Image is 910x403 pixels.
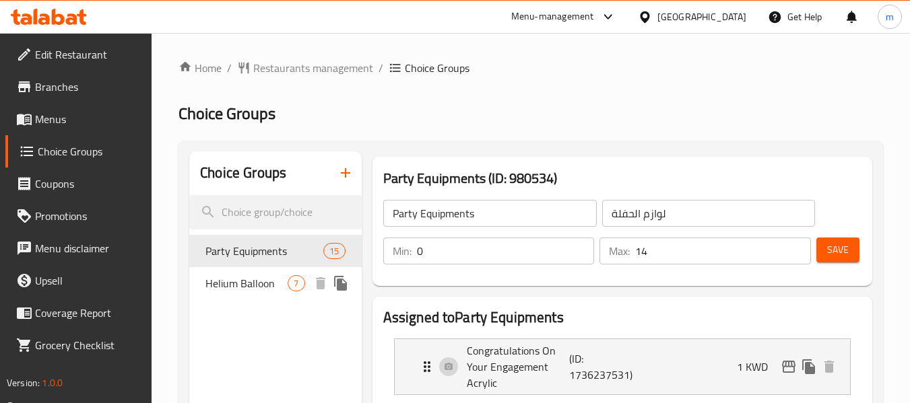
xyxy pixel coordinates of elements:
button: delete [819,357,839,377]
li: Expand [383,333,862,400]
span: 7 [288,277,304,290]
span: m [886,9,894,24]
a: Choice Groups [5,135,152,168]
span: Menus [35,111,141,127]
button: duplicate [799,357,819,377]
a: Coverage Report [5,297,152,329]
span: Upsell [35,272,141,289]
a: Grocery Checklist [5,329,152,361]
input: search [189,195,361,229]
a: Coupons [5,168,152,200]
span: Restaurants management [253,60,373,76]
div: Menu-management [511,9,594,25]
h2: Assigned to Party Equipments [383,307,862,328]
span: Save [827,242,849,258]
a: Promotions [5,200,152,232]
p: Min: [393,243,412,259]
span: Coupons [35,176,141,192]
div: Party Equipments15 [189,235,361,267]
span: Version: [7,374,40,392]
a: Restaurants management [237,60,373,76]
span: Promotions [35,208,141,224]
a: Menu disclaimer [5,232,152,264]
span: 15 [324,245,344,258]
p: Congratulations On Your Engagement Acrylic [467,342,570,391]
div: Helium Balloon7deleteduplicate [189,267,361,299]
div: Expand [395,339,850,394]
button: duplicate [331,273,351,293]
p: Max: [609,243,630,259]
button: delete [311,273,331,293]
button: Save [816,237,859,262]
nav: breadcrumb [178,60,883,76]
p: 1 KWD [737,359,779,375]
a: Edit Restaurant [5,38,152,71]
h3: Party Equipments (ID: 980534) [383,168,862,189]
span: Choice Groups [405,60,469,76]
a: Menus [5,103,152,135]
span: Helium Balloon [205,275,288,291]
span: Party Equipments [205,243,323,259]
p: (ID: 1736237531) [569,351,638,383]
span: Coverage Report [35,305,141,321]
a: Upsell [5,264,152,297]
span: Choice Groups [38,143,141,159]
a: Branches [5,71,152,103]
button: edit [779,357,799,377]
span: 1.0.0 [42,374,63,392]
h2: Choice Groups [200,163,286,183]
span: Grocery Checklist [35,337,141,353]
span: Choice Groups [178,98,275,129]
div: [GEOGRAPHIC_DATA] [657,9,746,24]
span: Menu disclaimer [35,240,141,256]
span: Edit Restaurant [35,46,141,63]
li: / [379,60,383,76]
span: Branches [35,79,141,95]
li: / [227,60,232,76]
div: Choices [323,243,345,259]
a: Home [178,60,222,76]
